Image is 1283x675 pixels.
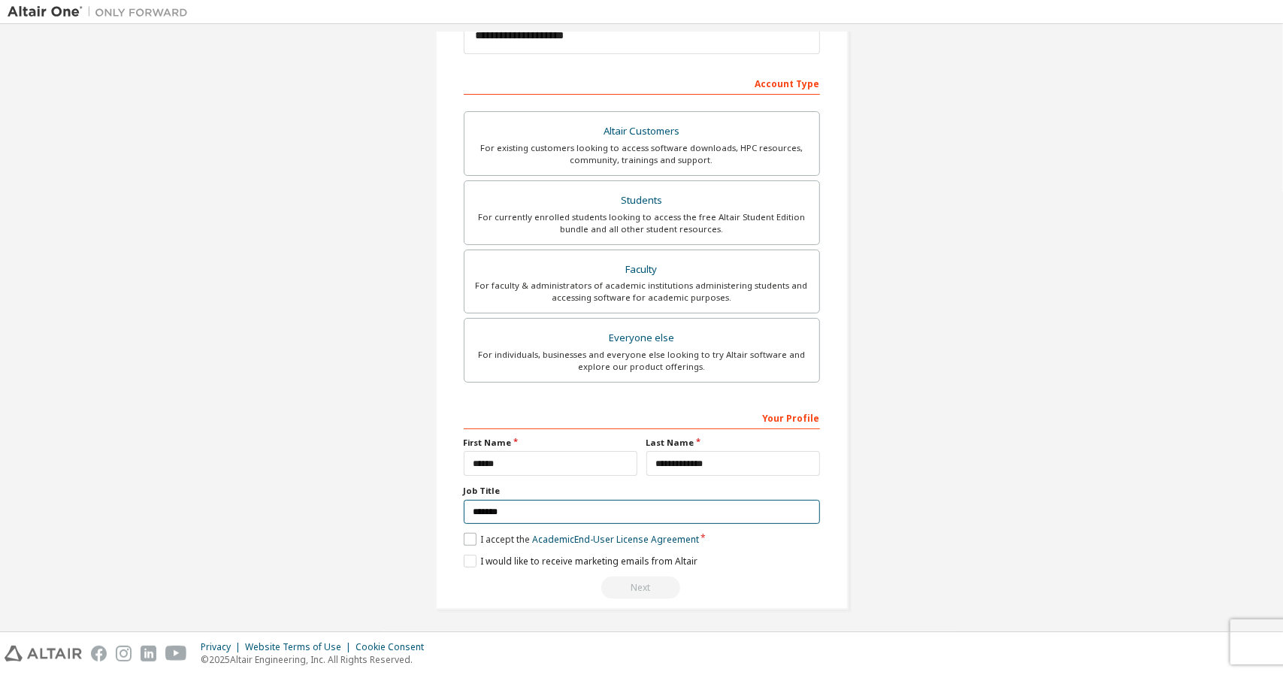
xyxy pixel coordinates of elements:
a: Academic End-User License Agreement [532,533,699,546]
label: First Name [464,437,637,449]
div: Everyone else [474,328,810,349]
img: altair_logo.svg [5,646,82,661]
img: instagram.svg [116,646,132,661]
div: Read and acccept EULA to continue [464,577,820,599]
div: Privacy [201,641,245,653]
div: Faculty [474,259,810,280]
img: youtube.svg [165,646,187,661]
label: Job Title [464,485,820,497]
div: Account Type [464,71,820,95]
img: Altair One [8,5,195,20]
div: Altair Customers [474,121,810,142]
div: For existing customers looking to access software downloads, HPC resources, community, trainings ... [474,142,810,166]
div: Cookie Consent [356,641,433,653]
label: I accept the [464,533,699,546]
div: Website Terms of Use [245,641,356,653]
img: facebook.svg [91,646,107,661]
img: linkedin.svg [141,646,156,661]
div: For currently enrolled students looking to access the free Altair Student Edition bundle and all ... [474,211,810,235]
div: For faculty & administrators of academic institutions administering students and accessing softwa... [474,280,810,304]
label: Last Name [646,437,820,449]
div: Your Profile [464,405,820,429]
p: © 2025 Altair Engineering, Inc. All Rights Reserved. [201,653,433,666]
label: I would like to receive marketing emails from Altair [464,555,697,568]
div: For individuals, businesses and everyone else looking to try Altair software and explore our prod... [474,349,810,373]
div: Students [474,190,810,211]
